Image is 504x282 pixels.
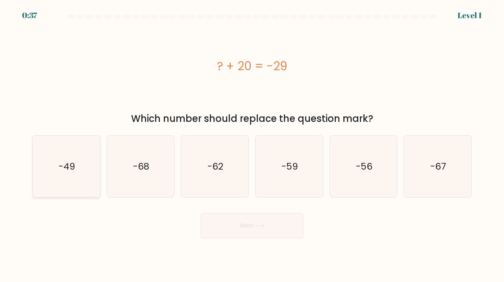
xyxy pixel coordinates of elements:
[208,160,223,173] text: -62
[356,160,372,173] text: -56
[22,9,37,21] div: 0:37
[37,112,467,126] div: Which number should replace the question mark?
[430,160,446,173] text: -67
[32,57,472,75] div: ? + 20 = -29
[133,160,149,173] text: -68
[282,160,298,173] text: -59
[458,9,482,21] div: Level 1
[59,160,75,173] text: -49
[201,213,303,238] button: Next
